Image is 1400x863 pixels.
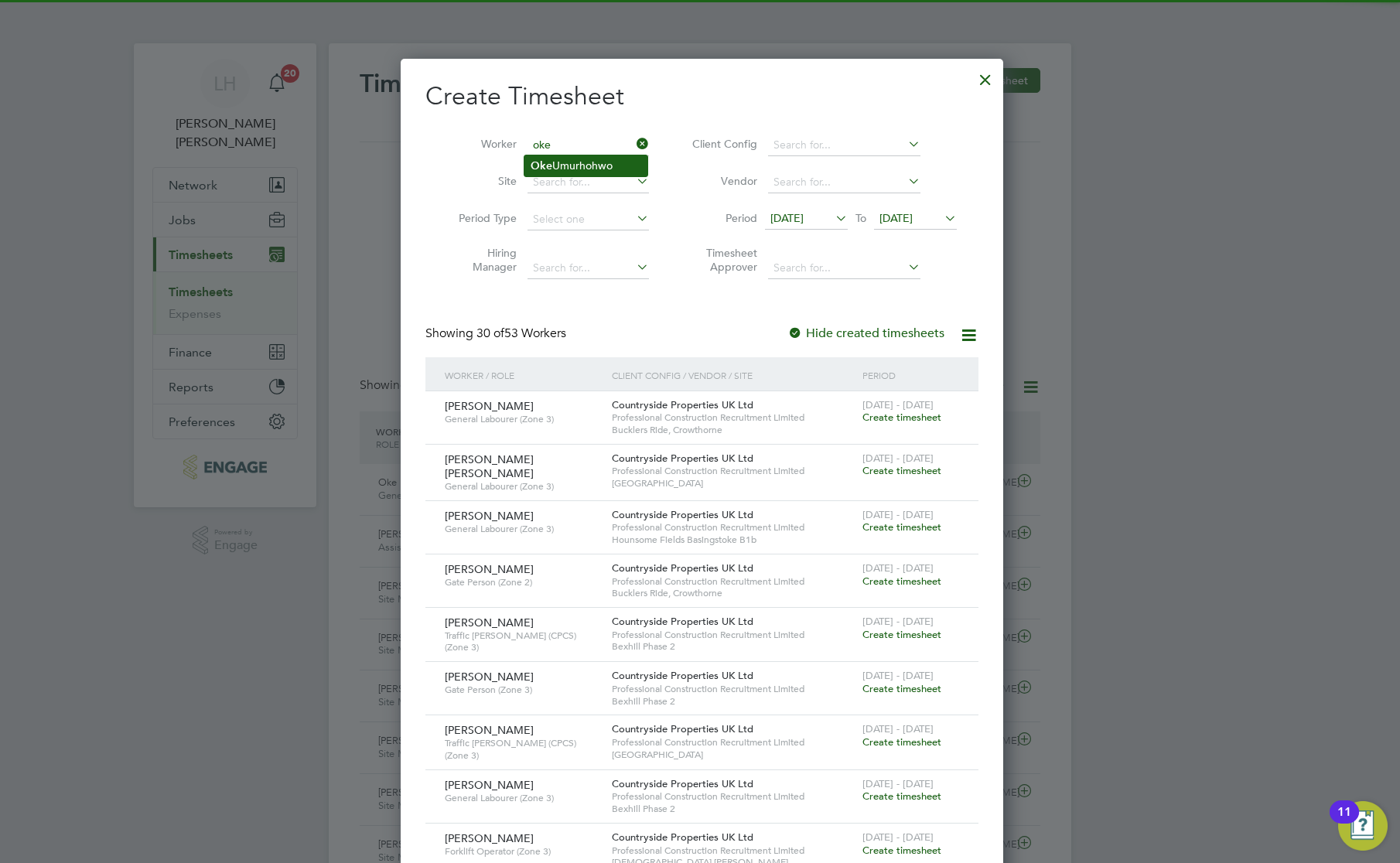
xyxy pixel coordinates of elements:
span: Create timesheet [862,790,941,803]
span: [DATE] - [DATE] [862,561,934,575]
span: 30 of [476,326,504,341]
span: Professional Construction Recruitment Limited [612,575,855,588]
input: Search for... [528,135,649,156]
span: [DATE] - [DATE] [862,669,934,682]
span: Create timesheet [862,411,941,424]
span: Professional Construction Recruitment Limited [612,790,855,803]
label: Period [688,211,757,225]
span: Bexhill Phase 2 [612,640,855,653]
label: Period Type [447,211,517,225]
span: [PERSON_NAME] [445,616,534,629]
input: Search for... [768,258,920,279]
b: Oke [531,159,552,172]
span: Professional Construction Recruitment Limited [612,629,855,641]
span: Bucklers Ride, Crowthorne [612,424,855,436]
span: [PERSON_NAME] [445,509,534,523]
span: [PERSON_NAME] [445,670,534,684]
span: [PERSON_NAME] [445,723,534,737]
span: [GEOGRAPHIC_DATA] [612,749,855,761]
label: Client Config [688,137,757,151]
label: Site [447,174,517,188]
div: Worker / Role [441,357,608,393]
span: Gate Person (Zone 2) [445,576,600,588]
span: Countryside Properties UK Ltd [612,561,753,575]
span: [PERSON_NAME] [445,831,534,845]
span: Create timesheet [862,628,941,641]
button: Open Resource Center, 11 new notifications [1338,801,1388,851]
span: Bexhill Phase 2 [612,803,855,815]
label: Vendor [688,174,757,188]
span: Create timesheet [862,464,941,477]
span: Hounsome Fields Basingstoke B1b [612,534,855,546]
span: Professional Construction Recruitment Limited [612,465,855,477]
h2: Create Timesheet [425,80,978,113]
label: Worker [447,137,517,151]
span: Professional Construction Recruitment Limited [612,411,855,424]
span: [DATE] - [DATE] [862,615,934,628]
span: Countryside Properties UK Ltd [612,669,753,682]
span: Create timesheet [862,520,941,534]
span: Forklift Operator (Zone 3) [445,845,600,858]
li: Umurhohwo [524,155,647,176]
label: Hide created timesheets [787,326,944,341]
input: Search for... [528,258,649,279]
span: Professional Construction Recruitment Limited [612,844,855,857]
span: Create timesheet [862,575,941,588]
input: Search for... [768,172,920,193]
div: Showing [425,326,569,342]
span: [DATE] [770,211,804,225]
div: 11 [1337,812,1351,832]
span: Professional Construction Recruitment Limited [612,736,855,749]
span: Gate Person (Zone 3) [445,684,600,696]
span: Create timesheet [862,735,941,749]
span: Countryside Properties UK Ltd [612,452,753,465]
span: General Labourer (Zone 3) [445,480,600,493]
div: Period [859,357,963,393]
span: 53 Workers [476,326,566,341]
span: [DATE] - [DATE] [862,452,934,465]
span: Countryside Properties UK Ltd [612,508,753,521]
span: [DATE] - [DATE] [862,831,934,844]
span: [DATE] - [DATE] [862,722,934,735]
span: [DATE] - [DATE] [862,508,934,521]
span: [DATE] - [DATE] [862,777,934,790]
span: Bexhill Phase 2 [612,695,855,708]
span: Create timesheet [862,682,941,695]
span: Bucklers Ride, Crowthorne [612,587,855,599]
input: Search for... [528,172,649,193]
span: [DATE] [879,211,913,225]
input: Search for... [768,135,920,156]
span: Countryside Properties UK Ltd [612,777,753,790]
span: Professional Construction Recruitment Limited [612,521,855,534]
span: Countryside Properties UK Ltd [612,722,753,735]
span: To [851,208,871,228]
span: General Labourer (Zone 3) [445,792,600,804]
span: [PERSON_NAME] [445,778,534,792]
div: Client Config / Vendor / Site [608,357,859,393]
input: Select one [528,209,649,230]
span: Traffic [PERSON_NAME] (CPCS) (Zone 3) [445,629,600,653]
span: [PERSON_NAME] [PERSON_NAME] [445,452,534,480]
span: General Labourer (Zone 3) [445,523,600,535]
span: Traffic [PERSON_NAME] (CPCS) (Zone 3) [445,737,600,761]
span: Countryside Properties UK Ltd [612,831,753,844]
span: [DATE] - [DATE] [862,398,934,411]
span: [PERSON_NAME] [445,562,534,576]
span: Countryside Properties UK Ltd [612,615,753,628]
label: Timesheet Approver [688,246,757,274]
label: Hiring Manager [447,246,517,274]
span: [PERSON_NAME] [445,399,534,413]
span: Countryside Properties UK Ltd [612,398,753,411]
span: Professional Construction Recruitment Limited [612,683,855,695]
span: General Labourer (Zone 3) [445,413,600,425]
span: [GEOGRAPHIC_DATA] [612,477,855,489]
span: Create timesheet [862,844,941,857]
